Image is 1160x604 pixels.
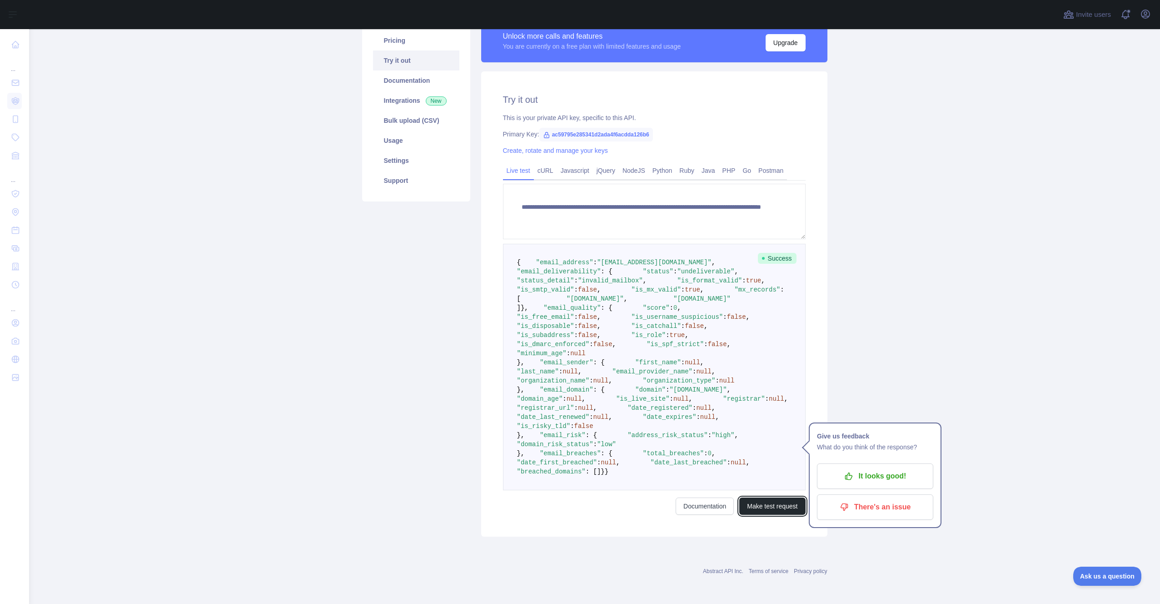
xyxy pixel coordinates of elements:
span: null [578,404,593,412]
span: , [727,386,731,393]
span: "registrar_url" [517,404,574,412]
span: "domain_risk_status" [517,441,593,448]
span: "registrar" [723,395,765,403]
span: "high" [712,432,734,439]
span: ac59795e285341d2ada4f6acdda126b6 [539,128,653,141]
span: "is_mx_valid" [632,286,681,293]
span: "is_dmarc_enforced" [517,341,590,348]
span: , [608,377,612,384]
a: Live test [503,163,534,178]
span: : [567,350,570,357]
span: "domain_age" [517,395,563,403]
a: Java [698,163,719,178]
a: Usage [373,131,459,151]
span: null [700,413,716,421]
span: "email_address" [536,259,593,266]
span: : [589,377,593,384]
span: : [670,395,673,403]
h1: Give us feedback [817,431,933,442]
span: "is_live_site" [616,395,670,403]
h2: Try it out [503,93,806,106]
span: , [712,259,715,266]
span: : [574,322,578,330]
button: Make test request [739,498,805,515]
span: "status_detail" [517,277,574,284]
span: null [685,359,700,366]
p: What do you think of the response? [817,442,933,453]
a: Postman [755,163,787,178]
a: Privacy policy [794,568,827,574]
span: { [517,259,521,266]
span: : [742,277,746,284]
a: Create, rotate and manage your keys [503,147,608,154]
span: : { [601,450,612,457]
span: "date_last_renewed" [517,413,590,421]
a: Integrations New [373,91,459,111]
span: : { [601,268,612,275]
div: Unlock more calls and features [503,31,681,42]
span: , [597,313,601,321]
span: , [700,359,704,366]
span: , [761,277,765,284]
span: , [612,341,616,348]
span: }, [517,386,525,393]
span: : [681,322,685,330]
span: , [643,277,647,284]
span: }, [517,359,525,366]
span: null [601,459,616,466]
span: "date_registered" [627,404,692,412]
span: } [605,468,608,475]
span: "organization_name" [517,377,590,384]
span: : [704,341,707,348]
span: , [712,404,715,412]
a: Abstract API Inc. [703,568,743,574]
span: : [589,341,593,348]
span: false [578,286,597,293]
span: false [578,322,597,330]
a: cURL [534,163,557,178]
span: }, [517,432,525,439]
span: "invalid_mailbox" [578,277,643,284]
span: "is_spf_strict" [647,341,704,348]
span: "last_name" [517,368,559,375]
span: "organization_type" [643,377,716,384]
span: false [578,313,597,321]
span: null [696,404,712,412]
span: null [563,368,578,375]
span: , [593,404,597,412]
span: : [704,450,707,457]
span: : [692,368,696,375]
span: "first_name" [635,359,681,366]
span: , [746,313,750,321]
span: "is_disposable" [517,322,574,330]
span: : [597,459,601,466]
span: : [715,377,719,384]
span: : { [601,304,612,312]
p: There's an issue [824,499,926,515]
span: false [574,423,593,430]
span: "date_first_breached" [517,459,597,466]
span: "email_quality" [543,304,601,312]
span: , [578,368,582,375]
span: null [593,413,609,421]
span: null [731,459,746,466]
div: Primary Key: [503,130,806,139]
span: : [692,404,696,412]
button: It looks good! [817,463,933,489]
span: , [727,341,731,348]
span: : [589,413,593,421]
span: : [593,441,597,448]
a: Go [739,163,755,178]
span: : [563,395,566,403]
span: , [608,413,612,421]
span: "is_catchall" [632,322,681,330]
span: : { [593,359,605,366]
span: , [704,322,707,330]
span: false [708,341,727,348]
span: : [681,359,685,366]
span: , [689,395,692,403]
a: Documentation [373,70,459,91]
span: : [708,432,712,439]
a: Python [649,163,676,178]
span: "[EMAIL_ADDRESS][DOMAIN_NAME]" [597,259,712,266]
